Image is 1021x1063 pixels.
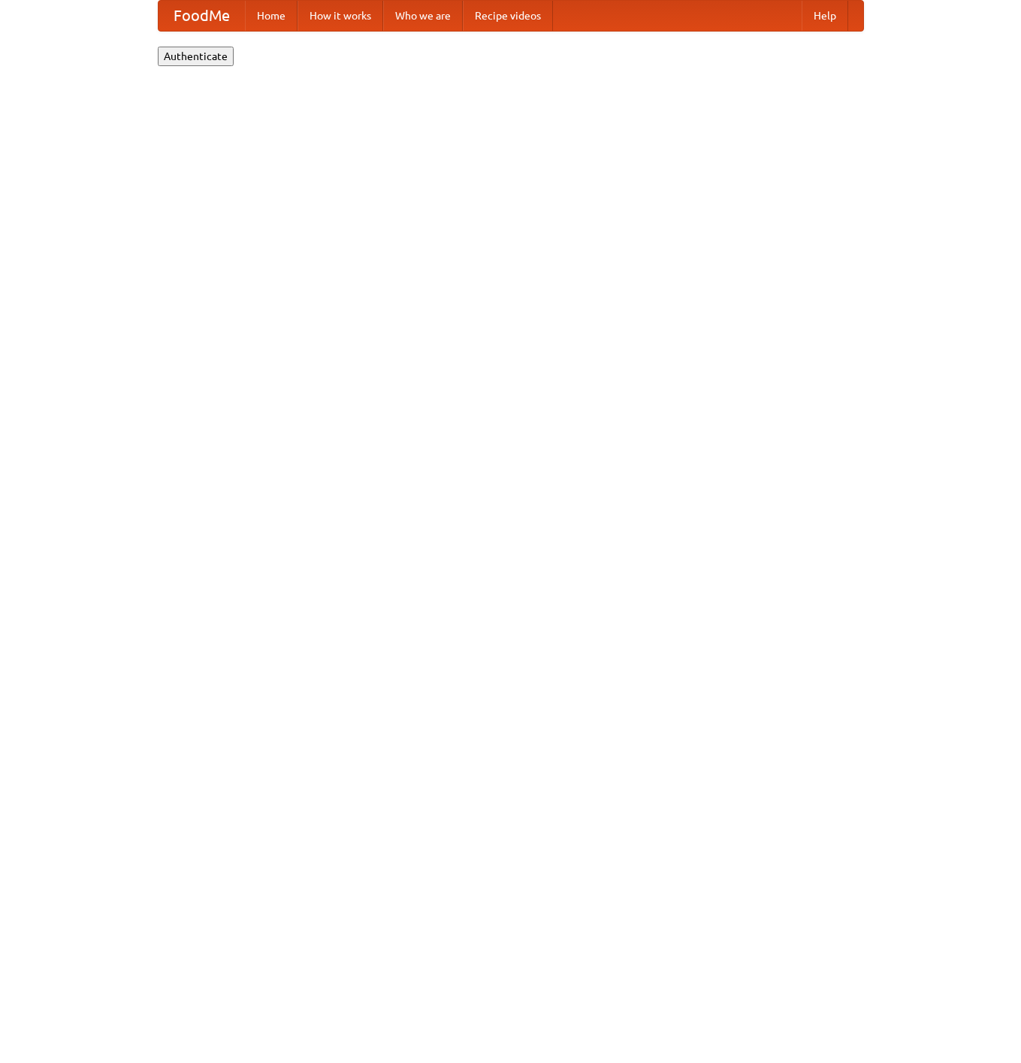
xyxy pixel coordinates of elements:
[158,50,234,62] a: Authenticate
[158,47,234,66] button: Authenticate
[298,1,383,31] a: How it works
[463,1,553,31] a: Recipe videos
[159,1,245,31] a: FoodMe
[245,1,298,31] a: Home
[383,1,463,31] a: Who we are
[802,1,848,31] a: Help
